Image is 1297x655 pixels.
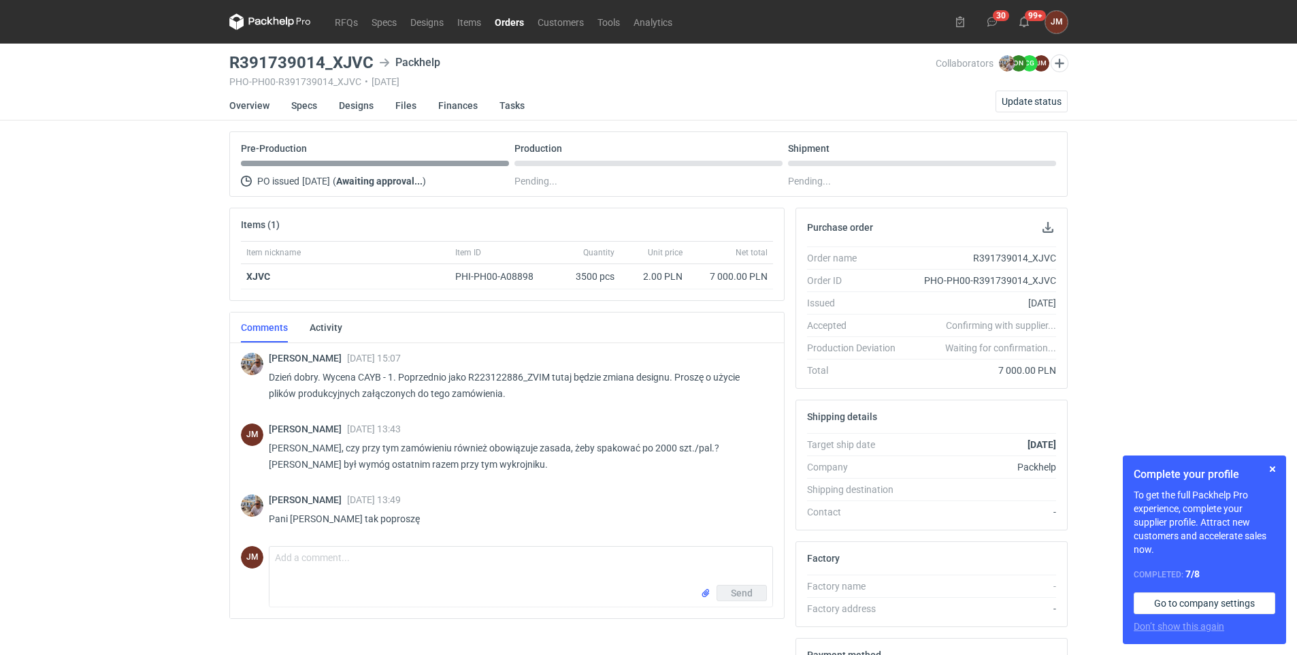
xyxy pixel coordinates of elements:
[246,271,270,282] strong: XJVC
[347,494,401,505] span: [DATE] 13:49
[347,424,401,434] span: [DATE] 13:43
[1002,97,1062,106] span: Update status
[788,143,830,154] p: Shipment
[583,247,614,258] span: Quantity
[1134,620,1224,633] button: Don’t show this again
[627,14,679,30] a: Analytics
[807,505,906,519] div: Contact
[807,483,906,496] div: Shipping destination
[906,274,1056,287] div: PHO-PH00-R391739014_XJVC
[241,424,263,446] div: JOANNA MOCZAŁA
[936,58,994,69] span: Collaborators
[269,440,762,473] p: [PERSON_NAME], czy przy tym zamówieniu również obowiązuje zasada, żeby spakować po 2000 szt./pal....
[404,14,450,30] a: Designs
[1134,466,1275,483] h1: Complete your profile
[996,91,1068,112] button: Update status
[531,14,591,30] a: Customers
[1134,488,1275,556] p: To get the full Packhelp Pro experience, complete your supplier profile. Attract new customers an...
[241,494,263,517] img: Michał Palasek
[1051,54,1068,72] button: Edit collaborators
[946,320,1056,331] em: Confirming with supplier...
[229,91,269,121] a: Overview
[807,341,906,355] div: Production Deviation
[1045,11,1068,33] div: JOANNA MOCZAŁA
[788,173,1056,189] div: Pending...
[241,546,263,569] div: JOANNA MOCZAŁA
[807,222,873,233] h2: Purchase order
[807,364,906,377] div: Total
[450,14,488,30] a: Items
[241,219,280,230] h2: Items (1)
[339,91,374,121] a: Designs
[736,247,768,258] span: Net total
[906,296,1056,310] div: [DATE]
[693,270,768,283] div: 7 000.00 PLN
[1045,11,1068,33] button: JM
[241,173,509,189] div: PO issued
[945,341,1056,355] em: Waiting for confirmation...
[269,424,347,434] span: [PERSON_NAME]
[807,274,906,287] div: Order ID
[241,546,263,569] figcaption: JM
[241,424,263,446] figcaption: JM
[1185,569,1200,579] strong: 7 / 8
[229,54,374,71] h3: R391739014_XJVC
[906,251,1056,265] div: R391739014_XJVC
[717,585,767,601] button: Send
[731,588,753,598] span: Send
[455,270,546,283] div: PHI-PH00-A08898
[807,296,906,310] div: Issued
[246,247,301,258] span: Item nickname
[499,91,525,121] a: Tasks
[395,91,416,121] a: Files
[807,411,877,422] h2: Shipping details
[365,76,368,87] span: •
[310,313,342,342] a: Activity
[514,143,562,154] p: Production
[269,353,347,364] span: [PERSON_NAME]
[906,579,1056,593] div: -
[379,54,440,71] div: Packhelp
[241,143,307,154] p: Pre-Production
[328,14,365,30] a: RFQs
[648,247,683,258] span: Unit price
[1028,439,1056,450] strong: [DATE]
[1033,55,1049,71] figcaption: JM
[807,251,906,265] div: Order name
[347,353,401,364] span: [DATE] 15:07
[269,494,347,505] span: [PERSON_NAME]
[807,319,906,332] div: Accepted
[591,14,627,30] a: Tools
[229,14,311,30] svg: Packhelp Pro
[552,264,620,289] div: 3500 pcs
[438,91,478,121] a: Finances
[488,14,531,30] a: Orders
[807,438,906,451] div: Target ship date
[807,553,840,564] h2: Factory
[1021,55,1038,71] figcaption: CG
[269,369,762,402] p: Dzień dobry. Wycena CAYB - 1. Poprzednio jako R223122886_ZVIM tutaj będzie zmiana designu. Proszę...
[807,602,906,616] div: Factory address
[981,11,1003,33] button: 30
[807,579,906,593] div: Factory name
[906,364,1056,377] div: 7 000.00 PLN
[365,14,404,30] a: Specs
[333,176,336,187] span: (
[241,353,263,375] img: Michał Palasek
[1264,461,1281,477] button: Skip for now
[1013,11,1035,33] button: 99+
[906,505,1056,519] div: -
[291,91,317,121] a: Specs
[514,173,557,189] span: Pending...
[229,76,936,87] div: PHO-PH00-R391739014_XJVC [DATE]
[455,247,481,258] span: Item ID
[1134,592,1275,614] a: Go to company settings
[807,460,906,474] div: Company
[999,55,1015,71] img: Michał Palasek
[906,602,1056,616] div: -
[241,313,288,342] a: Comments
[302,173,330,189] span: [DATE]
